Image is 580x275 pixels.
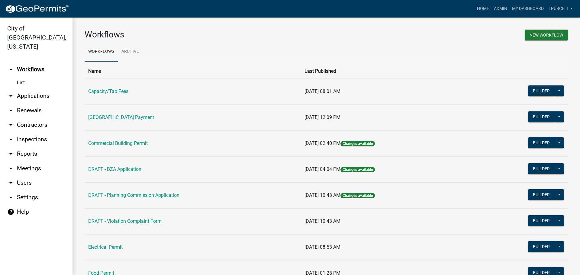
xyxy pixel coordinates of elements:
[88,140,148,146] a: Commercial Building Permit
[7,150,14,158] i: arrow_drop_down
[340,193,375,198] span: Changes available
[304,244,340,250] span: [DATE] 08:53 AM
[301,64,472,78] th: Last Published
[85,64,301,78] th: Name
[7,194,14,201] i: arrow_drop_down
[528,85,555,96] button: Builder
[7,165,14,172] i: arrow_drop_down
[88,88,128,94] a: Capacity/Tap Fees
[304,114,340,120] span: [DATE] 12:09 PM
[528,111,555,122] button: Builder
[528,189,555,200] button: Builder
[304,88,340,94] span: [DATE] 08:01 AM
[118,42,143,62] a: Archive
[491,3,510,14] a: Admin
[88,218,162,224] a: DRAFT - Violation Complaint Form
[304,218,340,224] span: [DATE] 10:43 AM
[510,3,546,14] a: My Dashboard
[7,136,14,143] i: arrow_drop_down
[475,3,491,14] a: Home
[528,241,555,252] button: Builder
[7,121,14,129] i: arrow_drop_down
[525,30,568,40] button: New Workflow
[85,42,118,62] a: Workflows
[88,114,154,120] a: [GEOGRAPHIC_DATA] Payment
[7,179,14,187] i: arrow_drop_down
[88,192,179,198] a: DRAFT - Planning Commission Application
[7,107,14,114] i: arrow_drop_down
[7,208,14,216] i: help
[304,192,340,198] span: [DATE] 10:43 AM
[546,3,575,14] a: Tpurcell
[88,166,141,172] a: DRAFT - BZA Application
[340,167,375,172] span: Changes available
[88,244,123,250] a: Electrical Permit
[7,92,14,100] i: arrow_drop_down
[340,141,375,146] span: Changes available
[7,66,14,73] i: arrow_drop_up
[528,163,555,174] button: Builder
[528,215,555,226] button: Builder
[85,30,322,40] h3: Workflows
[304,140,340,146] span: [DATE] 02:40 PM
[304,166,340,172] span: [DATE] 04:04 PM
[528,137,555,148] button: Builder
